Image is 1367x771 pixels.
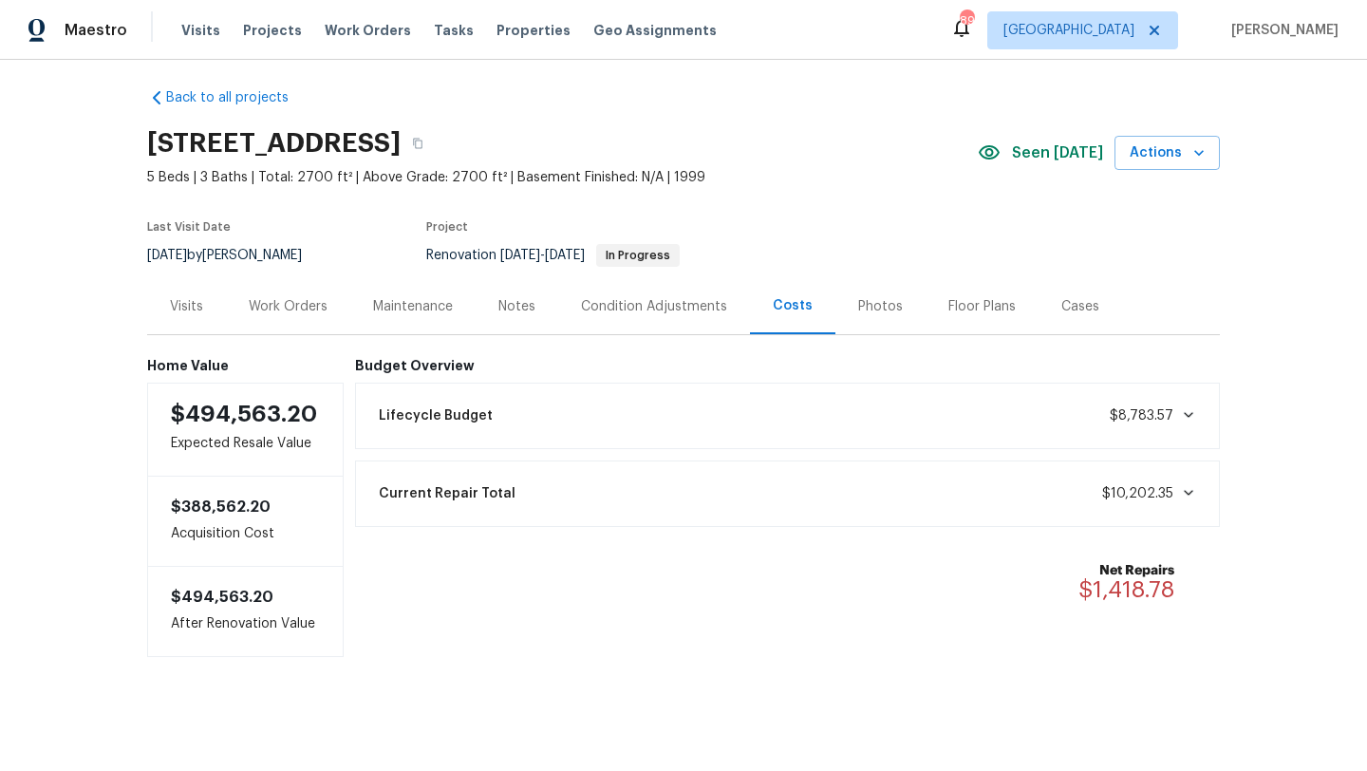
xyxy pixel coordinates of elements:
[1061,297,1099,316] div: Cases
[379,406,493,425] span: Lifecycle Budget
[1078,578,1174,601] span: $1,418.78
[773,296,813,315] div: Costs
[373,297,453,316] div: Maintenance
[496,21,571,40] span: Properties
[434,24,474,37] span: Tasks
[545,249,585,262] span: [DATE]
[960,11,973,30] div: 89
[500,249,540,262] span: [DATE]
[1102,487,1173,500] span: $10,202.35
[401,126,435,160] button: Copy Address
[858,297,903,316] div: Photos
[426,221,468,233] span: Project
[243,21,302,40] span: Projects
[147,383,344,477] div: Expected Resale Value
[1003,21,1134,40] span: [GEOGRAPHIC_DATA]
[181,21,220,40] span: Visits
[147,249,187,262] span: [DATE]
[498,297,535,316] div: Notes
[355,358,1221,373] h6: Budget Overview
[147,168,978,187] span: 5 Beds | 3 Baths | Total: 2700 ft² | Above Grade: 2700 ft² | Basement Finished: N/A | 1999
[1130,141,1205,165] span: Actions
[147,244,325,267] div: by [PERSON_NAME]
[948,297,1016,316] div: Floor Plans
[171,590,273,605] span: $494,563.20
[171,403,317,425] span: $494,563.20
[249,297,328,316] div: Work Orders
[147,221,231,233] span: Last Visit Date
[1078,561,1174,580] b: Net Repairs
[500,249,585,262] span: -
[147,477,344,566] div: Acquisition Cost
[147,358,344,373] h6: Home Value
[1114,136,1220,171] button: Actions
[593,21,717,40] span: Geo Assignments
[581,297,727,316] div: Condition Adjustments
[171,499,271,515] span: $388,562.20
[379,484,515,503] span: Current Repair Total
[1110,409,1173,423] span: $8,783.57
[598,250,678,261] span: In Progress
[1224,21,1339,40] span: [PERSON_NAME]
[147,134,401,153] h2: [STREET_ADDRESS]
[65,21,127,40] span: Maestro
[1012,143,1103,162] span: Seen [DATE]
[147,566,344,657] div: After Renovation Value
[147,88,329,107] a: Back to all projects
[170,297,203,316] div: Visits
[426,249,680,262] span: Renovation
[325,21,411,40] span: Work Orders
